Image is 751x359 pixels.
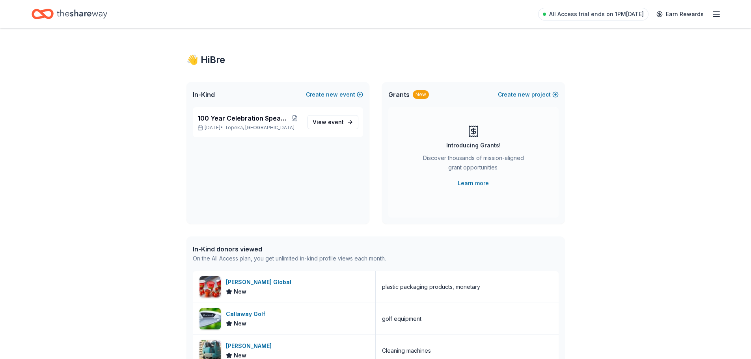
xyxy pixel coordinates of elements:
[226,309,268,319] div: Callaway Golf
[307,115,358,129] a: View event
[234,287,246,296] span: New
[313,117,344,127] span: View
[226,341,275,351] div: [PERSON_NAME]
[226,277,294,287] div: [PERSON_NAME] Global
[518,90,530,99] span: new
[193,254,386,263] div: On the All Access plan, you get unlimited in-kind profile views each month.
[328,119,344,125] span: event
[193,244,386,254] div: In-Kind donors viewed
[549,9,644,19] span: All Access trial ends on 1PM[DATE]
[198,125,301,131] p: [DATE] •
[225,125,294,131] span: Topeka, [GEOGRAPHIC_DATA]
[498,90,559,99] button: Createnewproject
[186,54,565,66] div: 👋 Hi Bre
[382,346,431,355] div: Cleaning machines
[306,90,363,99] button: Createnewevent
[652,7,708,21] a: Earn Rewards
[382,282,480,292] div: plastic packaging products, monetary
[198,113,289,123] span: 100 Year Celebration Speakeasy Gala
[199,308,221,329] img: Image for Callaway Golf
[420,153,527,175] div: Discover thousands of mission-aligned grant opportunities.
[234,319,246,328] span: New
[413,90,429,99] div: New
[193,90,215,99] span: In-Kind
[388,90,410,99] span: Grants
[538,8,649,20] a: All Access trial ends on 1PM[DATE]
[446,141,501,150] div: Introducing Grants!
[32,5,107,23] a: Home
[382,314,421,324] div: golf equipment
[199,276,221,298] img: Image for Berry Global
[458,179,489,188] a: Learn more
[326,90,338,99] span: new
